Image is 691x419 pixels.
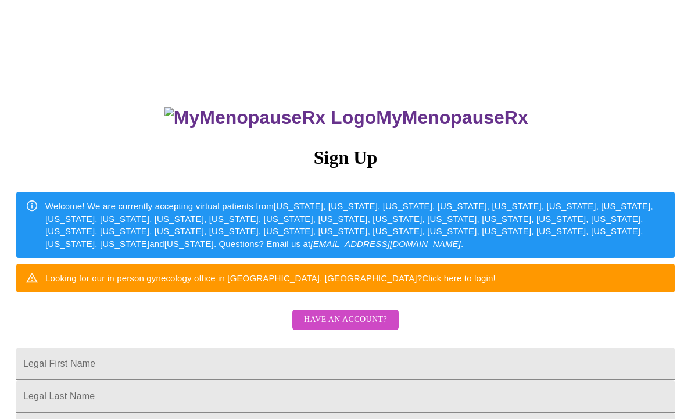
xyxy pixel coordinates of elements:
[422,273,496,283] a: Click here to login!
[164,107,376,128] img: MyMenopauseRx Logo
[45,195,665,255] div: Welcome! We are currently accepting virtual patients from [US_STATE], [US_STATE], [US_STATE], [US...
[304,313,387,327] span: Have an account?
[289,323,402,332] a: Have an account?
[16,147,675,169] h3: Sign Up
[310,239,461,249] em: [EMAIL_ADDRESS][DOMAIN_NAME]
[45,267,496,289] div: Looking for our in person gynecology office in [GEOGRAPHIC_DATA], [GEOGRAPHIC_DATA]?
[18,107,675,128] h3: MyMenopauseRx
[292,310,399,330] button: Have an account?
